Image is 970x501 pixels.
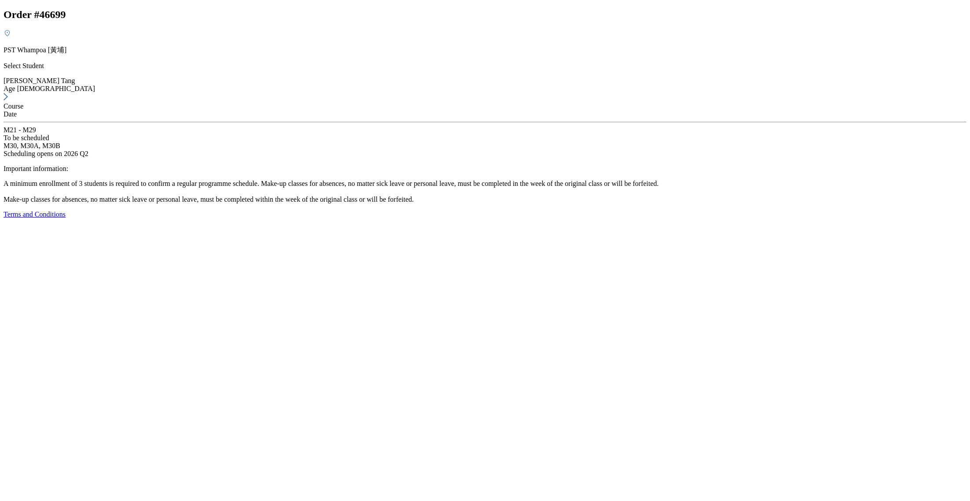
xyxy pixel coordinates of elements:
div: Course [4,102,966,110]
div: M30, M30A, M30B [4,142,966,150]
p: Select Student [4,62,966,70]
div: Age [DEMOGRAPHIC_DATA] [4,85,966,93]
div: Scheduling opens on 2026 Q2 [4,150,966,158]
p: PST Whampoa [黃埔] [4,46,966,55]
div: M21 - M29 [4,126,966,134]
a: Terms and Conditions [4,211,66,218]
div: [PERSON_NAME] Tang [4,77,966,85]
div: Date [4,110,966,118]
p: A minimum enrollment of 3 students is required to confirm a regular programme schedule. Make-up c... [4,180,966,203]
p: Important information: [4,165,966,173]
div: To be scheduled [4,134,966,142]
h2: Order # 46699 [4,9,966,21]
